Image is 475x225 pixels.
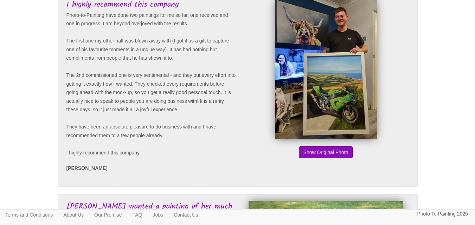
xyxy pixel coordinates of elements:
[66,11,236,157] p: Photo-to-Painting have done two paintings for me so far, one received and one in progress. I am b...
[299,146,353,158] button: Show Original Photo
[148,210,169,220] a: Jobs
[89,210,127,220] a: Our Promise
[127,210,148,220] a: FAQ
[66,1,236,9] h3: I highly recommend this company
[66,165,108,171] strong: [PERSON_NAME]
[58,210,89,220] a: About Us
[168,210,203,220] a: Contact Us
[417,210,468,218] p: Photo To Painting 2025
[66,203,236,219] h3: [PERSON_NAME] wanted a painting of her much loved [PERSON_NAME]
